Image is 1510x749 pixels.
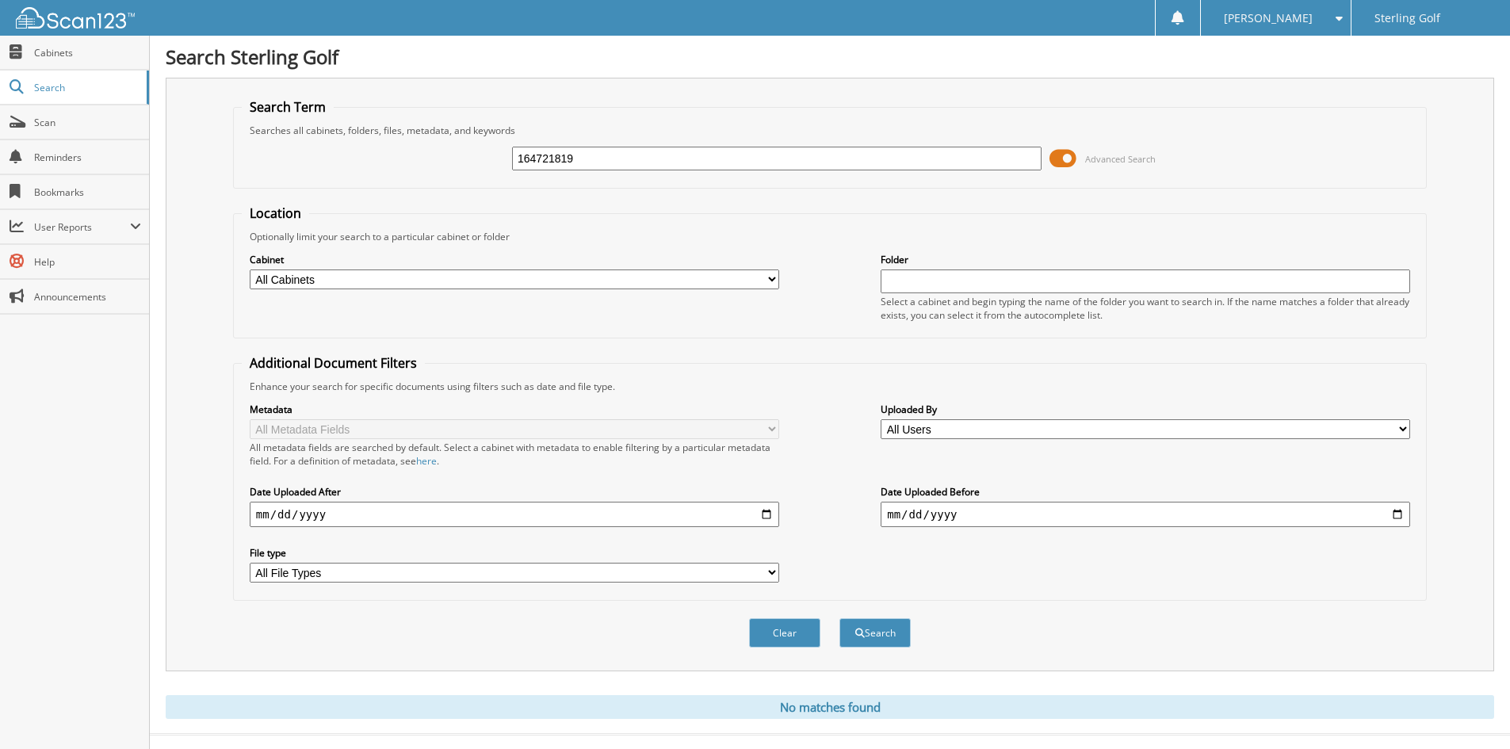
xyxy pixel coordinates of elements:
span: User Reports [34,220,130,234]
input: end [881,502,1410,527]
span: Scan [34,116,141,129]
div: Select a cabinet and begin typing the name of the folder you want to search in. If the name match... [881,295,1410,322]
div: All metadata fields are searched by default. Select a cabinet with metadata to enable filtering b... [250,441,779,468]
span: [PERSON_NAME] [1224,13,1313,23]
span: Bookmarks [34,185,141,199]
label: Date Uploaded Before [881,485,1410,499]
img: scan123-logo-white.svg [16,7,135,29]
span: Reminders [34,151,141,164]
legend: Location [242,204,309,222]
button: Clear [749,618,820,648]
span: Announcements [34,290,141,304]
div: Optionally limit your search to a particular cabinet or folder [242,230,1418,243]
span: Advanced Search [1085,153,1156,165]
label: Metadata [250,403,779,416]
label: Folder [881,253,1410,266]
legend: Search Term [242,98,334,116]
h1: Search Sterling Golf [166,44,1494,70]
legend: Additional Document Filters [242,354,425,372]
label: Cabinet [250,253,779,266]
label: Uploaded By [881,403,1410,416]
button: Search [839,618,911,648]
input: start [250,502,779,527]
div: Enhance your search for specific documents using filters such as date and file type. [242,380,1418,393]
div: Searches all cabinets, folders, files, metadata, and keywords [242,124,1418,137]
span: Cabinets [34,46,141,59]
span: Sterling Golf [1374,13,1440,23]
span: Help [34,255,141,269]
div: No matches found [166,695,1494,719]
span: Search [34,81,139,94]
label: Date Uploaded After [250,485,779,499]
label: File type [250,546,779,560]
a: here [416,454,437,468]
